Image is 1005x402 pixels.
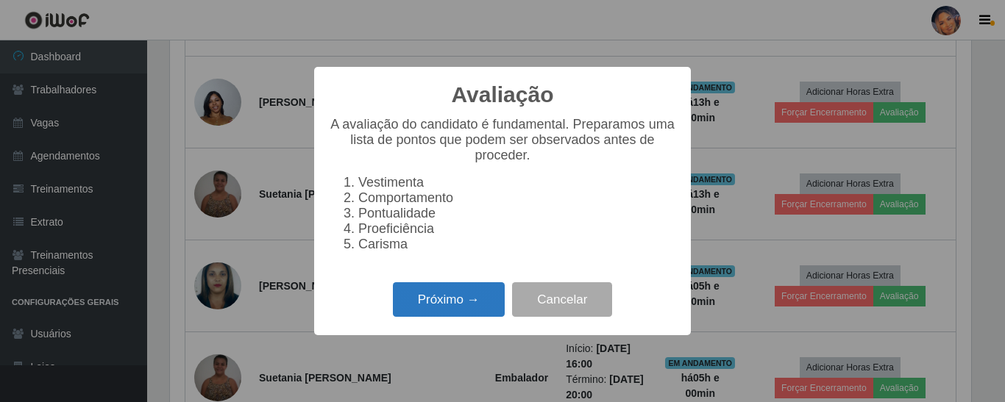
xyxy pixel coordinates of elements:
[512,282,612,317] button: Cancelar
[358,190,676,206] li: Comportamento
[393,282,505,317] button: Próximo →
[358,175,676,190] li: Vestimenta
[358,206,676,221] li: Pontualidade
[358,221,676,237] li: Proeficiência
[358,237,676,252] li: Carisma
[452,82,554,108] h2: Avaliação
[329,117,676,163] p: A avaliação do candidato é fundamental. Preparamos uma lista de pontos que podem ser observados a...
